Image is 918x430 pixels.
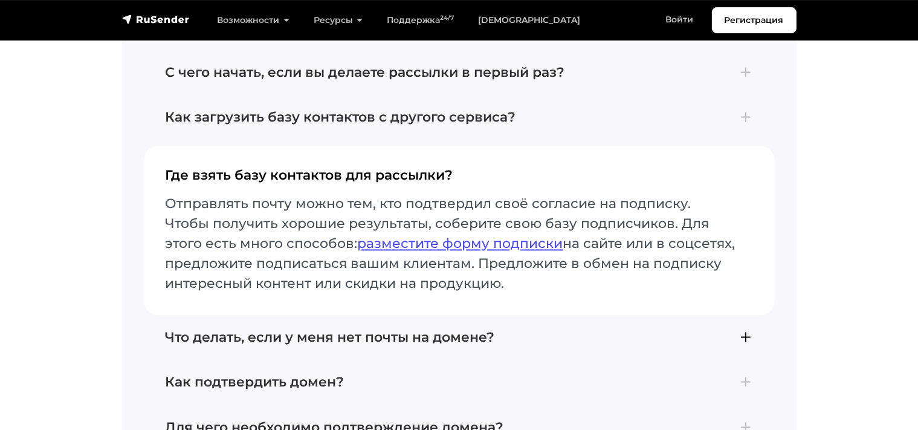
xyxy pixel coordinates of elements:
[166,330,753,345] h4: Что делать, если у меня нет почты на домене?
[166,168,753,193] h4: Где взять базу контактов для рассылки?
[466,8,592,33] a: [DEMOGRAPHIC_DATA]
[358,235,563,252] a: разместите форму подписки
[205,8,302,33] a: Возможности
[440,14,454,22] sup: 24/7
[122,13,190,25] img: RuSender
[166,109,753,125] h4: Как загрузить базу контактов с другого сервиса?
[166,374,753,390] h4: Как подтвердить домен?
[166,194,753,293] p: на сайте или в соцсетях, предложите подписаться вашим клиентам. Предложите в обмен на подписку ин...
[375,8,466,33] a: Поддержка24/7
[166,65,753,80] h4: С чего начать, если вы делаете рассылки в первый раз?
[654,7,706,32] a: Войти
[166,195,710,252] a: Отправлять почту можно тем, кто подтвердил своё согласие на подписку. Чтобы получить хорошие резу...
[712,7,797,33] a: Регистрация
[302,8,375,33] a: Ресурсы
